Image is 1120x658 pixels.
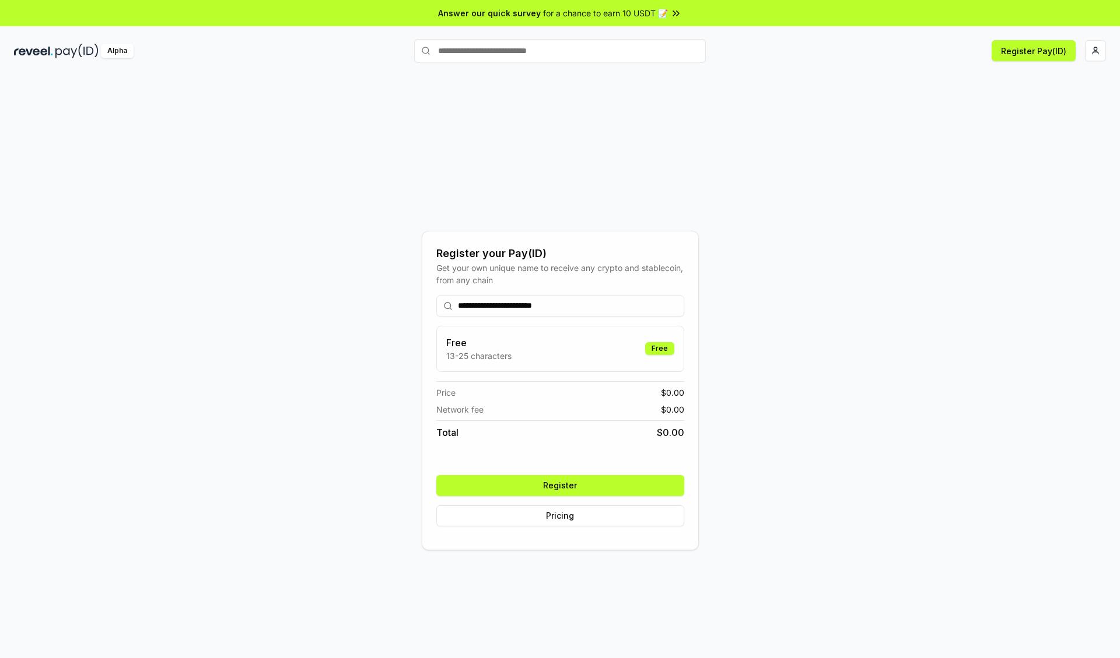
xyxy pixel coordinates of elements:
[446,350,512,362] p: 13-25 characters
[436,425,459,439] span: Total
[992,40,1076,61] button: Register Pay(ID)
[661,403,684,416] span: $ 0.00
[661,386,684,399] span: $ 0.00
[543,7,668,19] span: for a chance to earn 10 USDT 📝
[436,245,684,262] div: Register your Pay(ID)
[645,342,674,355] div: Free
[438,7,541,19] span: Answer our quick survey
[436,386,456,399] span: Price
[446,336,512,350] h3: Free
[14,44,53,58] img: reveel_dark
[436,505,684,526] button: Pricing
[436,403,484,416] span: Network fee
[436,475,684,496] button: Register
[101,44,134,58] div: Alpha
[657,425,684,439] span: $ 0.00
[55,44,99,58] img: pay_id
[436,262,684,286] div: Get your own unique name to receive any crypto and stablecoin, from any chain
